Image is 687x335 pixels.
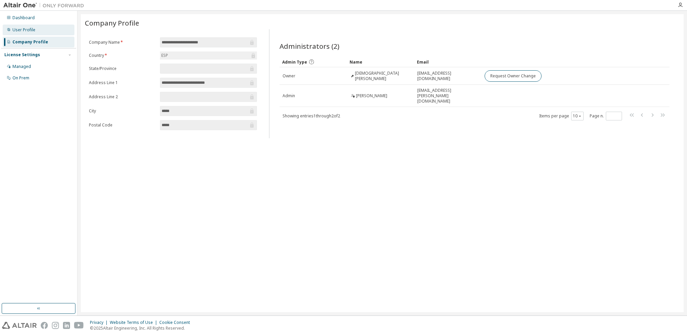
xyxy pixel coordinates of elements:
span: Administrators (2) [280,41,339,51]
div: Cookie Consent [159,320,194,325]
img: altair_logo.svg [2,322,37,329]
label: Postal Code [89,122,156,128]
span: Company Profile [85,18,139,28]
img: facebook.svg [41,322,48,329]
label: Address Line 1 [89,80,156,85]
label: Company Name [89,40,156,45]
span: Page n. [590,112,622,120]
div: Managed [12,64,31,69]
div: Company Profile [12,39,48,45]
div: Name [350,57,412,67]
img: Altair One [3,2,88,9]
img: youtube.svg [74,322,84,329]
div: ESP [160,51,257,60]
button: 10 [573,113,582,119]
label: City [89,108,156,114]
span: [DEMOGRAPHIC_DATA][PERSON_NAME] [355,71,411,81]
span: [EMAIL_ADDRESS][DOMAIN_NAME] [417,71,479,81]
div: License Settings [4,52,40,58]
div: Website Terms of Use [110,320,159,325]
div: Privacy [90,320,110,325]
div: Email [417,57,479,67]
span: [EMAIL_ADDRESS][PERSON_NAME][DOMAIN_NAME] [417,88,479,104]
div: User Profile [12,27,35,33]
label: Address Line 2 [89,94,156,100]
span: Admin Type [282,59,307,65]
div: Dashboard [12,15,35,21]
label: Country [89,53,156,58]
label: State/Province [89,66,156,71]
img: instagram.svg [52,322,59,329]
span: Items per page [539,112,584,120]
div: On Prem [12,75,29,81]
span: Owner [283,73,295,79]
span: Admin [283,93,295,99]
p: © 2025 Altair Engineering, Inc. All Rights Reserved. [90,325,194,331]
div: ESP [160,52,169,59]
img: linkedin.svg [63,322,70,329]
span: Showing entries 1 through 2 of 2 [283,113,340,119]
span: [PERSON_NAME] [356,93,387,99]
button: Request Owner Change [485,70,542,82]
